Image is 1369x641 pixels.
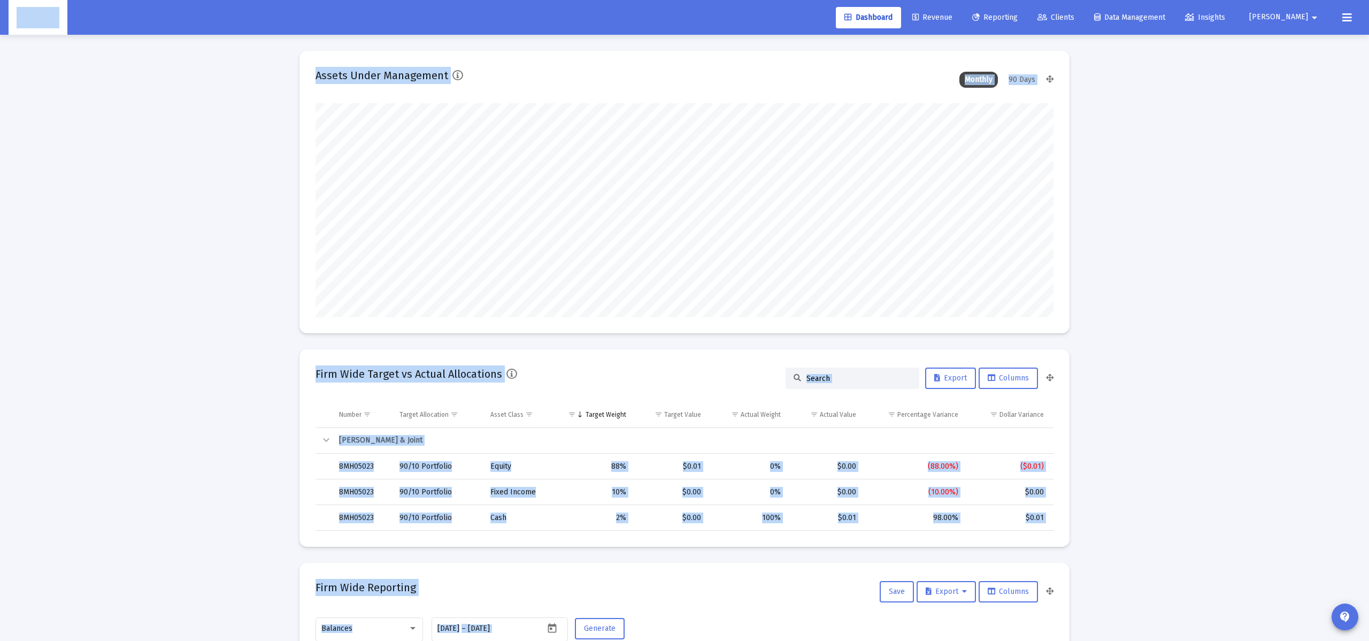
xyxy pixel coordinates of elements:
[880,581,914,602] button: Save
[483,479,553,505] td: Fixed Income
[716,487,781,498] div: 0%
[392,505,483,531] td: 90/10 Portfolio
[339,410,362,419] div: Number
[973,487,1044,498] div: $0.00
[634,402,709,428] td: Column Target Value
[316,67,448,84] h2: Assets Under Management
[964,7,1026,28] a: Reporting
[1339,611,1351,623] mat-icon: contact_support
[483,454,553,479] td: Equity
[973,461,1044,472] div: ($0.01)
[316,402,1053,531] div: Data grid
[525,410,533,418] span: Show filter options for column 'Asset Class'
[553,402,633,428] td: Column Target Weight
[392,454,483,479] td: 90/10 Portfolio
[561,513,626,523] div: 2%
[716,461,781,472] div: 0%
[339,435,1044,446] div: [PERSON_NAME] & Joint
[990,410,998,418] span: Show filter options for column 'Dollar Variance'
[917,581,976,602] button: Export
[1236,6,1334,28] button: [PERSON_NAME]
[399,410,449,419] div: Target Allocation
[988,587,1029,596] span: Columns
[904,7,961,28] a: Revenue
[321,624,352,633] span: Balances
[641,461,701,472] div: $0.01
[1185,13,1225,22] span: Insights
[889,587,905,596] span: Save
[1094,13,1165,22] span: Data Management
[912,13,952,22] span: Revenue
[641,487,701,498] div: $0.00
[586,410,626,419] div: Target Weight
[788,402,864,428] td: Column Actual Value
[575,618,625,639] button: Generate
[796,513,856,523] div: $0.01
[999,410,1044,419] div: Dollar Variance
[316,365,502,383] h2: Firm Wide Target vs Actual Allocations
[544,620,560,636] button: Open calendar
[897,410,958,419] div: Percentage Variance
[836,7,901,28] a: Dashboard
[332,402,392,428] td: Column Number
[568,410,576,418] span: Show filter options for column 'Target Weight'
[934,373,967,383] span: Export
[864,402,966,428] td: Column Percentage Variance
[363,410,371,418] span: Show filter options for column 'Number'
[655,410,663,418] span: Show filter options for column 'Target Value'
[316,428,332,454] td: Collapse
[709,402,789,428] td: Column Actual Weight
[316,579,416,596] h2: Firm Wide Reporting
[1003,72,1041,88] div: 90 Days
[1176,7,1234,28] a: Insights
[810,410,818,418] span: Show filter options for column 'Actual Value'
[844,13,893,22] span: Dashboard
[741,410,781,419] div: Actual Weight
[1086,7,1174,28] a: Data Management
[437,624,459,633] input: Start date
[888,410,896,418] span: Show filter options for column 'Percentage Variance'
[641,513,701,523] div: $0.00
[483,505,553,531] td: Cash
[332,454,392,479] td: 8MH05023
[490,410,524,419] div: Asset Class
[966,402,1053,428] td: Column Dollar Variance
[972,13,1018,22] span: Reporting
[871,487,959,498] div: (10.00%)
[664,410,701,419] div: Target Value
[468,624,519,633] input: End date
[392,479,483,505] td: 90/10 Portfolio
[871,461,959,472] div: (88.00%)
[796,487,856,498] div: $0.00
[462,624,466,633] span: –
[561,487,626,498] div: 10%
[561,461,626,472] div: 88%
[973,513,1044,523] div: $0.01
[926,587,967,596] span: Export
[806,374,911,383] input: Search
[820,410,856,419] div: Actual Value
[450,410,458,418] span: Show filter options for column 'Target Allocation'
[17,7,59,28] img: Dashboard
[1308,7,1321,28] mat-icon: arrow_drop_down
[1249,13,1308,22] span: [PERSON_NAME]
[988,373,1029,383] span: Columns
[332,505,392,531] td: 8MH05023
[959,72,998,88] div: Monthly
[796,461,856,472] div: $0.00
[979,581,1038,602] button: Columns
[925,368,976,389] button: Export
[392,402,483,428] td: Column Target Allocation
[731,410,739,418] span: Show filter options for column 'Actual Weight'
[332,479,392,505] td: 8MH05023
[716,513,781,523] div: 100%
[584,624,616,633] span: Generate
[979,368,1038,389] button: Columns
[1029,7,1083,28] a: Clients
[483,402,553,428] td: Column Asset Class
[1037,13,1074,22] span: Clients
[871,513,959,523] div: 98.00%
